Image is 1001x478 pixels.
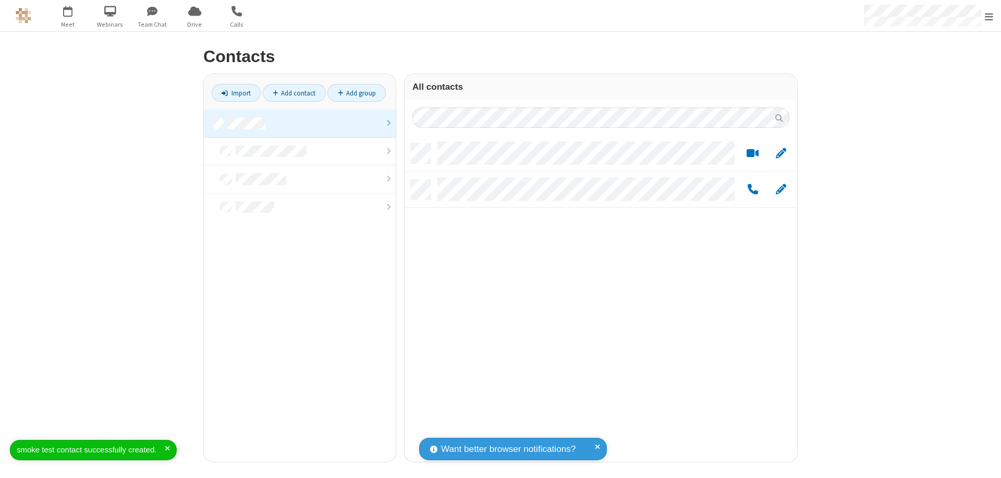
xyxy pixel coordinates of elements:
span: Want better browser notifications? [441,443,576,456]
a: Add group [327,84,386,102]
span: Drive [175,20,214,29]
span: Calls [217,20,257,29]
span: Meet [48,20,88,29]
h2: Contacts [203,47,798,66]
div: grid [405,136,797,462]
button: Edit [771,183,791,196]
a: Add contact [263,84,326,102]
div: smoke test contact successfully created. [17,444,165,456]
span: Team Chat [133,20,172,29]
img: QA Selenium DO NOT DELETE OR CHANGE [16,8,31,23]
button: Edit [771,147,791,160]
a: Import [212,84,261,102]
button: Call by phone [742,183,763,196]
h3: All contacts [412,82,789,92]
button: Start a video meeting [742,147,763,160]
span: Webinars [91,20,130,29]
iframe: Chat [975,451,993,471]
